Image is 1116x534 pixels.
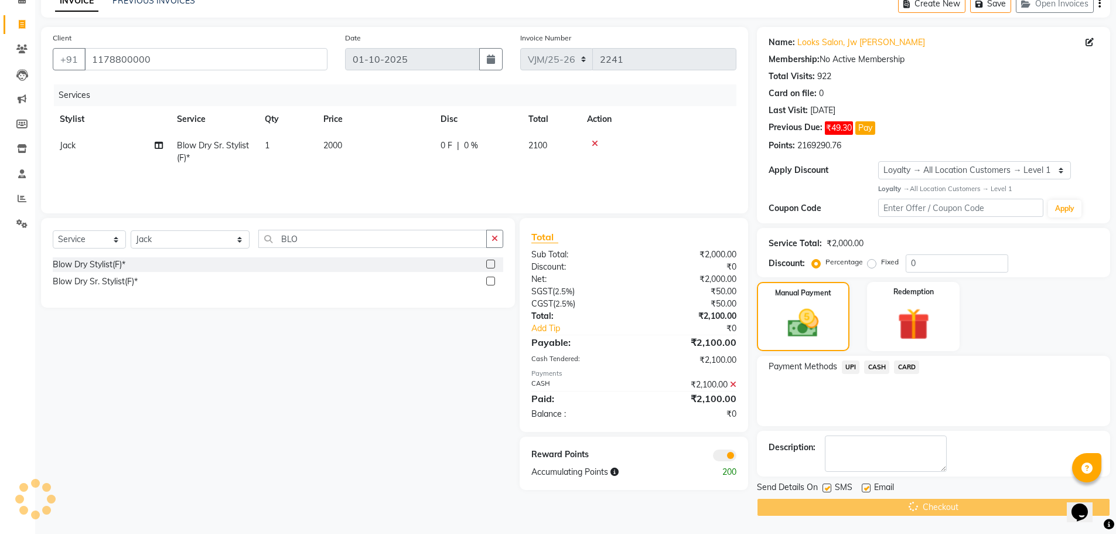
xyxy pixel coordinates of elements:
[827,237,864,250] div: ₹2,000.00
[523,273,634,285] div: Net:
[523,322,652,335] a: Add Tip
[531,231,558,243] span: Total
[864,360,889,374] span: CASH
[60,140,76,151] span: Jack
[888,304,940,344] img: _gift.svg
[769,104,808,117] div: Last Visit:
[170,106,258,132] th: Service
[323,140,342,151] span: 2000
[523,408,634,420] div: Balance :
[769,53,820,66] div: Membership:
[797,36,925,49] a: Looks Salon, Jw [PERSON_NAME]
[84,48,327,70] input: Search by Name/Mobile/Email/Code
[769,360,837,373] span: Payment Methods
[316,106,434,132] th: Price
[531,286,552,297] span: SGST
[819,87,824,100] div: 0
[757,481,818,496] span: Send Details On
[523,466,689,478] div: Accumulating Points
[523,354,634,366] div: Cash Tendered:
[835,481,852,496] span: SMS
[825,257,863,267] label: Percentage
[653,322,745,335] div: ₹0
[555,287,572,296] span: 2.5%
[531,298,553,309] span: CGST
[893,287,934,297] label: Redemption
[521,106,580,132] th: Total
[523,392,634,406] div: Paid:
[769,202,879,215] div: Coupon Code
[523,298,634,310] div: ( )
[528,140,547,151] span: 2100
[53,259,125,271] div: Blow Dry Stylist(F)*
[769,257,805,270] div: Discount:
[855,121,875,135] button: Pay
[177,140,249,163] span: Blow Dry Sr. Stylist(F)*
[441,140,452,152] span: 0 F
[769,237,822,250] div: Service Total:
[523,310,634,322] div: Total:
[258,230,487,248] input: Search or Scan
[825,121,853,135] span: ₹49.30
[817,70,831,83] div: 922
[874,481,894,496] span: Email
[345,33,361,43] label: Date
[878,184,1098,194] div: All Location Customers → Level 1
[778,305,828,341] img: _cash.svg
[634,354,745,366] div: ₹2,100.00
[531,369,736,379] div: Payments
[258,106,316,132] th: Qty
[881,257,899,267] label: Fixed
[769,87,817,100] div: Card on file:
[769,53,1098,66] div: No Active Membership
[769,441,815,454] div: Description:
[810,104,835,117] div: [DATE]
[53,106,170,132] th: Stylist
[53,33,71,43] label: Client
[523,261,634,273] div: Discount:
[520,33,571,43] label: Invoice Number
[580,106,736,132] th: Action
[523,335,634,349] div: Payable:
[457,140,459,152] span: |
[878,185,909,193] strong: Loyalty →
[53,48,86,70] button: +91
[769,164,879,176] div: Apply Discount
[1048,200,1081,217] button: Apply
[634,408,745,420] div: ₹0
[523,249,634,261] div: Sub Total:
[1067,487,1104,522] iframe: chat widget
[769,36,795,49] div: Name:
[842,360,860,374] span: UPI
[634,392,745,406] div: ₹2,100.00
[634,335,745,349] div: ₹2,100.00
[265,140,269,151] span: 1
[523,448,634,461] div: Reward Points
[634,249,745,261] div: ₹2,000.00
[769,70,815,83] div: Total Visits:
[464,140,478,152] span: 0 %
[894,360,919,374] span: CARD
[775,288,831,298] label: Manual Payment
[555,299,573,308] span: 2.5%
[690,466,745,478] div: 200
[634,379,745,391] div: ₹2,100.00
[53,275,138,288] div: Blow Dry Sr. Stylist(F)*
[523,285,634,298] div: ( )
[634,310,745,322] div: ₹2,100.00
[523,379,634,391] div: CASH
[434,106,521,132] th: Disc
[54,84,745,106] div: Services
[769,121,823,135] div: Previous Due:
[634,285,745,298] div: ₹50.00
[797,140,841,152] div: 2169290.76
[634,273,745,285] div: ₹2,000.00
[634,261,745,273] div: ₹0
[769,140,795,152] div: Points:
[634,298,745,310] div: ₹50.00
[878,199,1043,217] input: Enter Offer / Coupon Code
